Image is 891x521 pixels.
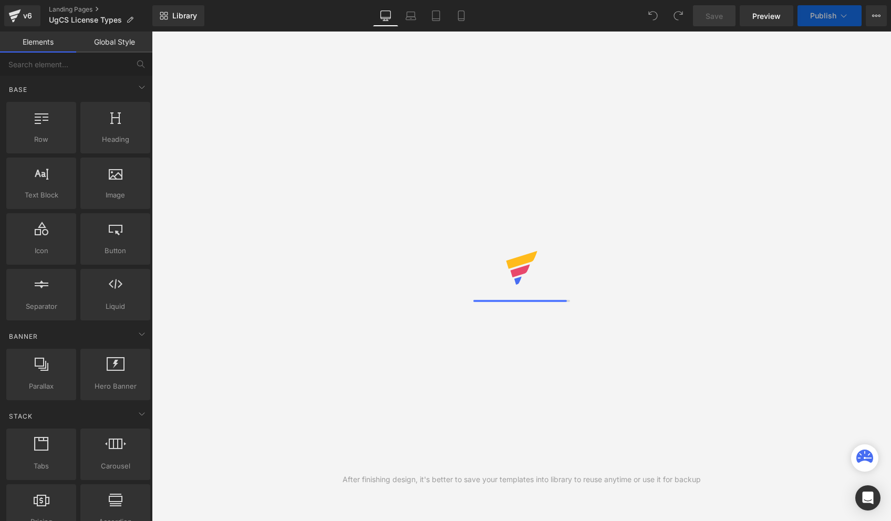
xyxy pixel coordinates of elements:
button: Undo [643,5,664,26]
a: Desktop [373,5,398,26]
a: Landing Pages [49,5,152,14]
div: After finishing design, it's better to save your templates into library to reuse anytime or use i... [343,474,701,485]
span: Parallax [9,381,73,392]
span: Liquid [84,301,147,312]
button: Publish [797,5,862,26]
a: Mobile [449,5,474,26]
a: v6 [4,5,40,26]
a: Tablet [423,5,449,26]
a: New Library [152,5,204,26]
button: Redo [668,5,689,26]
div: Open Intercom Messenger [855,485,880,510]
span: Library [172,11,197,20]
a: Global Style [76,32,152,53]
span: Base [8,85,28,95]
span: Preview [752,11,781,22]
span: Icon [9,245,73,256]
span: Stack [8,411,34,421]
a: Preview [740,5,793,26]
span: Publish [810,12,836,20]
span: Save [706,11,723,22]
button: More [866,5,887,26]
span: Image [84,190,147,201]
span: Button [84,245,147,256]
span: UgCS License Types [49,16,122,24]
span: Carousel [84,461,147,472]
span: Separator [9,301,73,312]
span: Hero Banner [84,381,147,392]
span: Row [9,134,73,145]
a: Laptop [398,5,423,26]
div: v6 [21,9,34,23]
span: Heading [84,134,147,145]
span: Banner [8,331,39,341]
span: Tabs [9,461,73,472]
span: Text Block [9,190,73,201]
